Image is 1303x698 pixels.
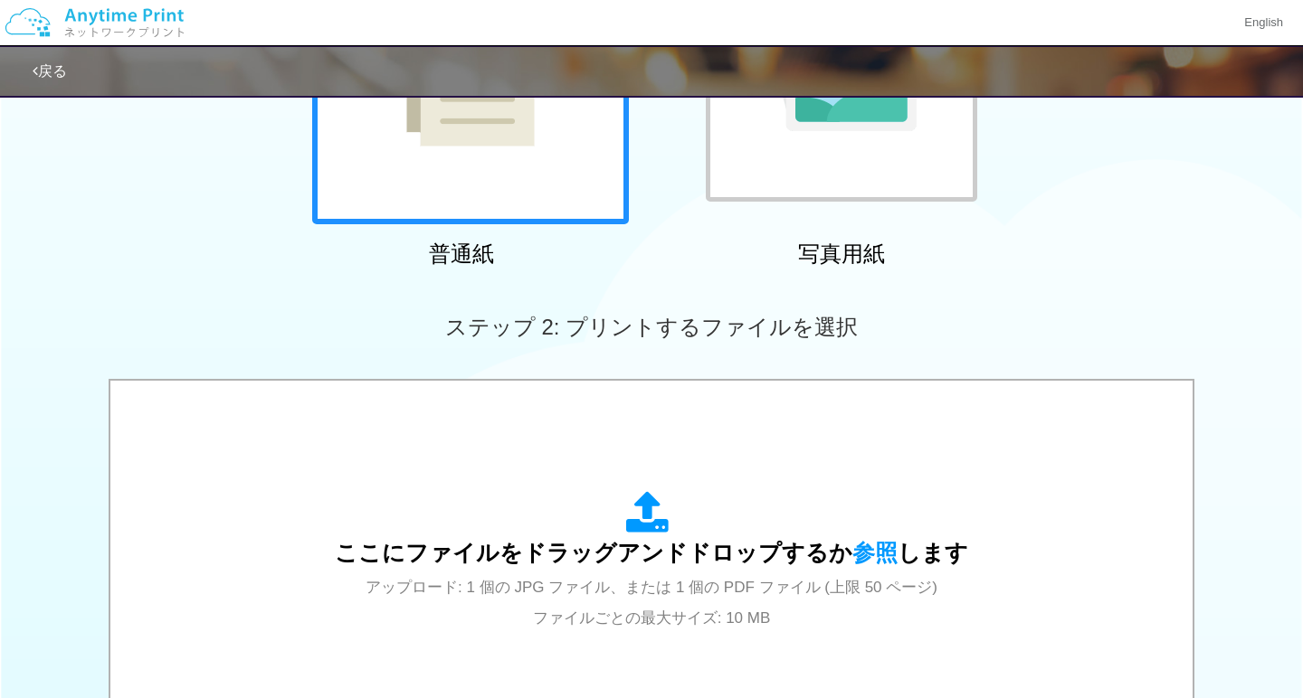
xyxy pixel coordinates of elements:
span: 参照 [852,540,898,565]
span: ここにファイルをドラッグアンドドロップするか します [335,540,968,565]
span: ステップ 2: プリントするファイルを選択 [445,315,858,339]
a: 戻る [33,63,67,79]
span: アップロード: 1 個の JPG ファイル、または 1 個の PDF ファイル (上限 50 ページ) ファイルごとの最大サイズ: 10 MB [366,579,937,627]
h2: 普通紙 [303,242,620,266]
h2: 写真用紙 [683,242,1000,266]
